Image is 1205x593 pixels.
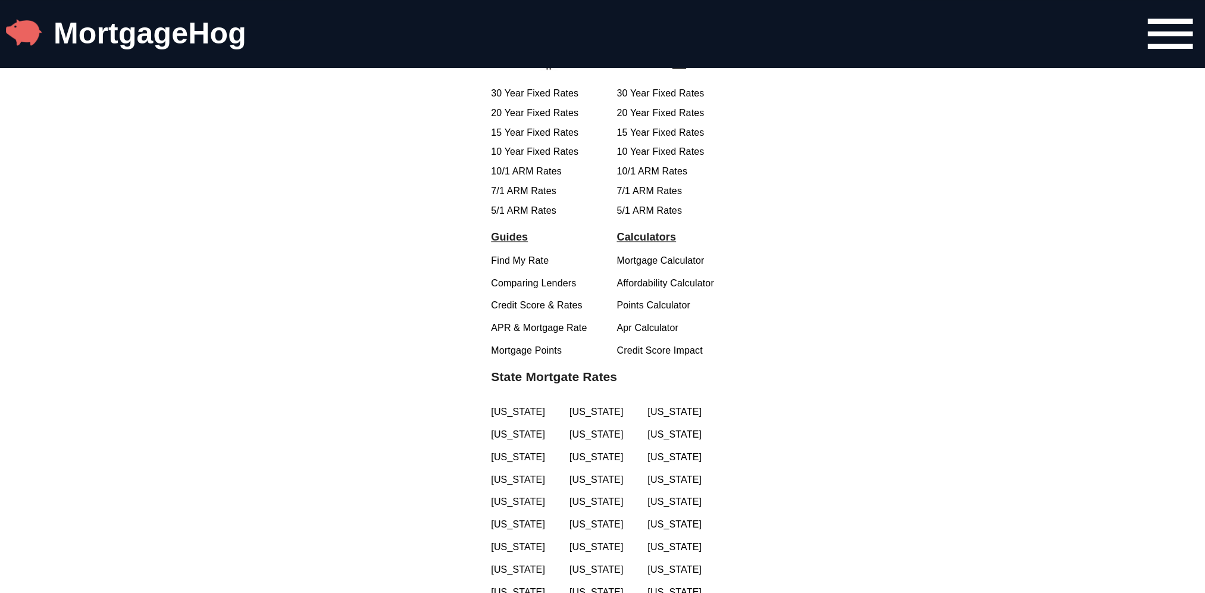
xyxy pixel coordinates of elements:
[491,495,558,509] a: [US_STATE]
[491,88,578,98] a: 30 Year Fixed Rates
[491,277,587,291] a: Comparing Lenders
[647,428,714,442] a: [US_STATE]
[616,108,704,118] a: 20 Year Fixed Rates
[491,541,558,554] a: [US_STATE]
[616,277,713,291] a: Affordability Calculator
[647,541,714,554] a: [US_STATE]
[491,166,562,176] a: 10/1 ARM Rates
[491,368,714,386] h2: State Mortgate Rates
[616,186,682,196] a: 7/1 ARM Rates
[491,518,558,532] a: [US_STATE]
[491,563,558,577] a: [US_STATE]
[616,166,687,176] a: 10/1 ARM Rates
[491,230,587,245] span: Guides
[569,495,636,509] a: [US_STATE]
[569,541,636,554] a: [US_STATE]
[647,563,714,577] a: [US_STATE]
[491,254,587,268] a: Find My Rate
[491,186,556,196] a: 7/1 ARM Rates
[616,230,713,245] span: Calculators
[616,88,704,98] a: 30 Year Fixed Rates
[647,518,714,532] a: [US_STATE]
[616,344,713,358] a: Credit Score Impact
[569,405,636,419] a: [US_STATE]
[54,17,246,50] a: MortgageHog
[616,205,682,216] a: 5/1 ARM Rates
[491,108,578,118] a: 20 Year Fixed Rates
[569,518,636,532] a: [US_STATE]
[647,405,714,419] a: [US_STATE]
[491,473,558,487] a: [US_STATE]
[616,322,713,335] a: Apr Calculator
[616,146,704,157] a: 10 Year Fixed Rates
[491,451,558,464] a: [US_STATE]
[569,473,636,487] a: [US_STATE]
[569,451,636,464] a: [US_STATE]
[616,127,704,138] a: 15 Year Fixed Rates
[569,428,636,442] a: [US_STATE]
[491,299,587,313] a: Credit Score & Rates
[491,344,587,358] a: Mortgage Points
[647,451,714,464] a: [US_STATE]
[491,127,578,138] a: 15 Year Fixed Rates
[491,322,587,335] a: APR & Mortgage Rate
[491,405,558,419] a: [US_STATE]
[491,428,558,442] a: [US_STATE]
[647,495,714,509] a: [US_STATE]
[6,14,42,50] img: MortgageHog Logo
[647,473,714,487] a: [US_STATE]
[569,563,636,577] a: [US_STATE]
[616,254,713,268] a: Mortgage Calculator
[491,205,556,216] a: 5/1 ARM Rates
[616,299,713,313] a: Points Calculator
[491,146,578,157] a: 10 Year Fixed Rates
